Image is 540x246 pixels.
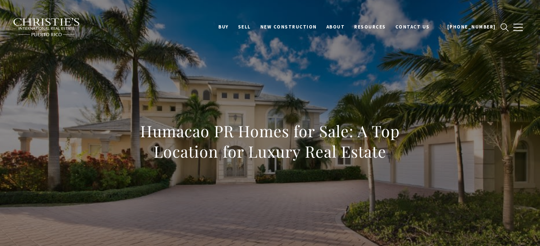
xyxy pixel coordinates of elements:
a: New Construction [256,20,322,34]
a: SELL [233,20,256,34]
h1: Humacao PR Homes for Sale: A Top Location for Luxury Real Estate [109,121,431,162]
a: 📞 [PHONE_NUMBER] [434,20,501,34]
span: Contact Us [395,24,430,30]
a: BUY [214,20,233,34]
a: Resources [349,20,391,34]
img: Christie's International Real Estate black text logo [13,18,81,37]
a: About [322,20,350,34]
span: New Construction [260,24,317,30]
span: 📞 [PHONE_NUMBER] [439,24,496,30]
